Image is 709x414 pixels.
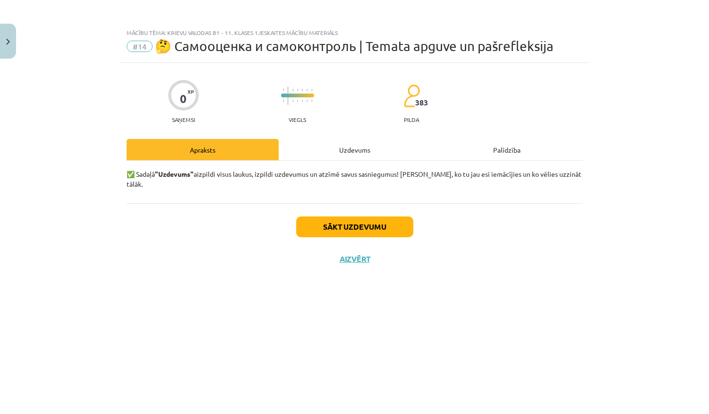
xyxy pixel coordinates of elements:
[292,89,293,91] img: icon-short-line-57e1e144782c952c97e751825c79c345078a6d821885a25fce030b3d8c18986b.svg
[127,139,279,160] div: Apraksts
[283,100,284,102] img: icon-short-line-57e1e144782c952c97e751825c79c345078a6d821885a25fce030b3d8c18986b.svg
[404,116,419,123] p: pilda
[292,100,293,102] img: icon-short-line-57e1e144782c952c97e751825c79c345078a6d821885a25fce030b3d8c18986b.svg
[127,169,583,189] p: ✅ Sadaļā aizpildi visus laukus, izpildi uzdevumus un atzīmē savus sasniegumus! [PERSON_NAME], ko ...
[297,100,298,102] img: icon-short-line-57e1e144782c952c97e751825c79c345078a6d821885a25fce030b3d8c18986b.svg
[307,89,308,91] img: icon-short-line-57e1e144782c952c97e751825c79c345078a6d821885a25fce030b3d8c18986b.svg
[302,100,303,102] img: icon-short-line-57e1e144782c952c97e751825c79c345078a6d821885a25fce030b3d8c18986b.svg
[289,116,306,123] p: Viegls
[127,29,583,36] div: Mācību tēma: Krievu valodas b1 - 11. klases 1.ieskaites mācību materiāls
[311,100,312,102] img: icon-short-line-57e1e144782c952c97e751825c79c345078a6d821885a25fce030b3d8c18986b.svg
[311,89,312,91] img: icon-short-line-57e1e144782c952c97e751825c79c345078a6d821885a25fce030b3d8c18986b.svg
[296,216,413,237] button: Sākt uzdevumu
[279,139,431,160] div: Uzdevums
[415,98,428,107] span: 383
[431,139,583,160] div: Palīdzība
[288,86,289,105] img: icon-long-line-d9ea69661e0d244f92f715978eff75569469978d946b2353a9bb055b3ed8787d.svg
[168,116,199,123] p: Saņemsi
[180,92,187,105] div: 0
[283,89,284,91] img: icon-short-line-57e1e144782c952c97e751825c79c345078a6d821885a25fce030b3d8c18986b.svg
[127,41,153,52] span: #14
[188,89,194,94] span: XP
[155,38,554,54] span: 🤔 Самооценка и самоконтроль | Temata apguve un pašrefleksija
[403,84,420,108] img: students-c634bb4e5e11cddfef0936a35e636f08e4e9abd3cc4e673bd6f9a4125e45ecb1.svg
[302,89,303,91] img: icon-short-line-57e1e144782c952c97e751825c79c345078a6d821885a25fce030b3d8c18986b.svg
[297,89,298,91] img: icon-short-line-57e1e144782c952c97e751825c79c345078a6d821885a25fce030b3d8c18986b.svg
[307,100,308,102] img: icon-short-line-57e1e144782c952c97e751825c79c345078a6d821885a25fce030b3d8c18986b.svg
[6,39,10,45] img: icon-close-lesson-0947bae3869378f0d4975bcd49f059093ad1ed9edebbc8119c70593378902aed.svg
[337,254,373,264] button: Aizvērt
[155,170,194,178] strong: "Uzdevums"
